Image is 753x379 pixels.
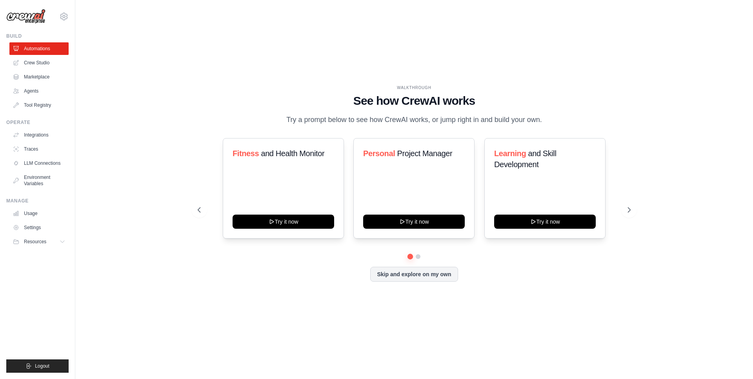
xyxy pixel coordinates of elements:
[233,215,334,229] button: Try it now
[282,114,546,126] p: Try a prompt below to see how CrewAI works, or jump right in and build your own.
[198,85,631,91] div: WALKTHROUGH
[9,71,69,83] a: Marketplace
[9,207,69,220] a: Usage
[233,149,259,158] span: Fitness
[6,9,45,24] img: Logo
[370,267,458,282] button: Skip and explore on my own
[198,94,631,108] h1: See how CrewAI works
[494,215,596,229] button: Try it now
[6,33,69,39] div: Build
[6,198,69,204] div: Manage
[9,157,69,169] a: LLM Connections
[35,363,49,369] span: Logout
[9,85,69,97] a: Agents
[261,149,324,158] span: and Health Monitor
[363,149,395,158] span: Personal
[9,129,69,141] a: Integrations
[6,119,69,126] div: Operate
[9,235,69,248] button: Resources
[24,239,46,245] span: Resources
[9,171,69,190] a: Environment Variables
[9,99,69,111] a: Tool Registry
[494,149,526,158] span: Learning
[494,149,556,169] span: and Skill Development
[6,359,69,373] button: Logout
[9,221,69,234] a: Settings
[9,143,69,155] a: Traces
[9,42,69,55] a: Automations
[363,215,465,229] button: Try it now
[397,149,453,158] span: Project Manager
[9,56,69,69] a: Crew Studio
